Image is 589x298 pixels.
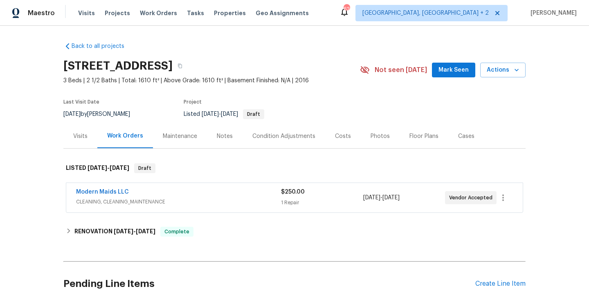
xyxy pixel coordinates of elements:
span: Maestro [28,9,55,17]
h6: RENOVATION [74,227,155,237]
span: CLEANING, CLEANING_MAINTENANCE [76,198,281,206]
button: Copy Address [173,59,187,73]
span: Properties [214,9,246,17]
div: Work Orders [107,132,143,140]
div: Costs [335,132,351,140]
span: [DATE] [382,195,400,201]
button: Mark Seen [432,63,475,78]
span: - [363,194,400,202]
span: Project [184,99,202,104]
span: Draft [244,112,263,117]
span: [DATE] [202,111,219,117]
span: [DATE] [110,165,129,171]
span: - [114,228,155,234]
div: Create Line Item [475,280,526,288]
span: [DATE] [363,195,380,201]
span: $250.00 [281,189,305,195]
div: RENOVATION [DATE]-[DATE]Complete [63,222,526,242]
a: Modern Maids LLC [76,189,129,195]
span: Projects [105,9,130,17]
span: Actions [487,65,519,75]
a: Back to all projects [63,42,142,50]
h2: [STREET_ADDRESS] [63,62,173,70]
span: [PERSON_NAME] [527,9,577,17]
div: Maintenance [163,132,197,140]
span: [GEOGRAPHIC_DATA], [GEOGRAPHIC_DATA] + 2 [362,9,489,17]
span: Complete [161,228,193,236]
div: 62 [344,5,349,13]
span: Not seen [DATE] [375,66,427,74]
span: [DATE] [114,228,133,234]
span: - [88,165,129,171]
span: Listed [184,111,264,117]
div: Floor Plans [409,132,438,140]
span: Mark Seen [438,65,469,75]
div: by [PERSON_NAME] [63,109,140,119]
span: Tasks [187,10,204,16]
span: Draft [135,164,155,172]
h6: LISTED [66,163,129,173]
span: [DATE] [88,165,107,171]
div: LISTED [DATE]-[DATE]Draft [63,155,526,181]
div: Cases [458,132,474,140]
span: [DATE] [221,111,238,117]
span: Vendor Accepted [449,194,496,202]
span: [DATE] [136,228,155,234]
span: Visits [78,9,95,17]
span: [DATE] [63,111,81,117]
div: Visits [73,132,88,140]
span: Last Visit Date [63,99,99,104]
div: Notes [217,132,233,140]
button: Actions [480,63,526,78]
div: 1 Repair [281,199,363,207]
span: Work Orders [140,9,177,17]
span: Geo Assignments [256,9,309,17]
div: Photos [371,132,390,140]
span: - [202,111,238,117]
div: Condition Adjustments [252,132,315,140]
span: 3 Beds | 2 1/2 Baths | Total: 1610 ft² | Above Grade: 1610 ft² | Basement Finished: N/A | 2016 [63,77,360,85]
